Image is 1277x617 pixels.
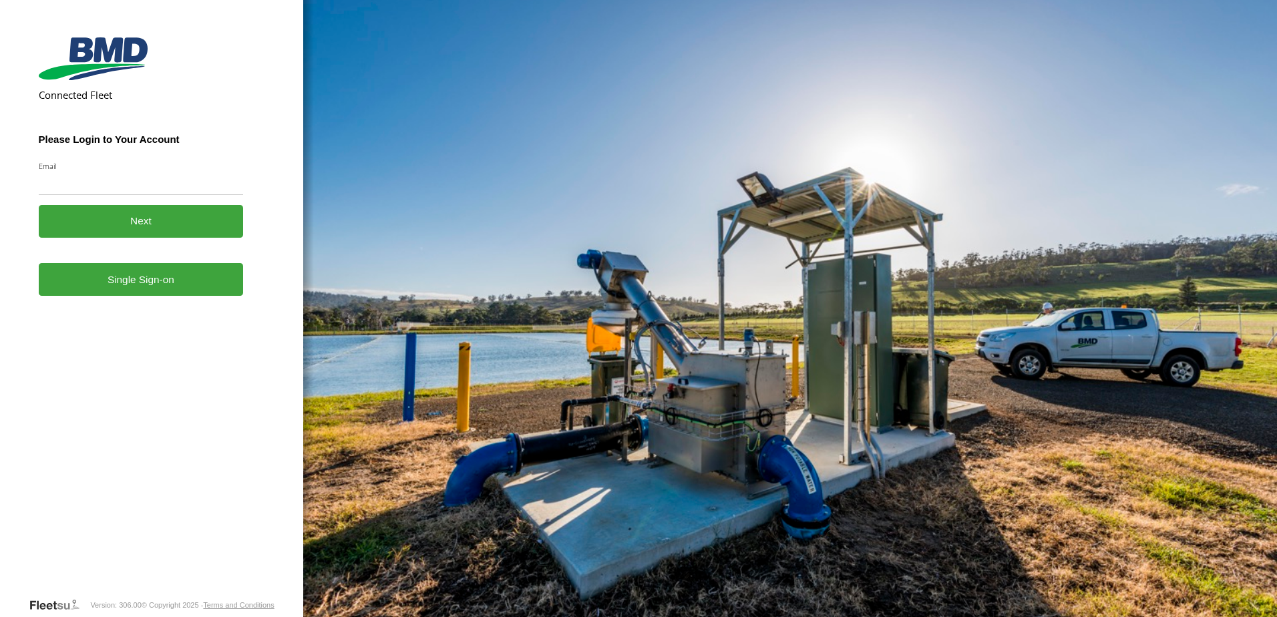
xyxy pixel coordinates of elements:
div: Version: 306.00 [90,601,141,609]
img: BMD [39,37,148,80]
div: © Copyright 2025 - [142,601,275,609]
label: Email [39,161,244,171]
a: Single Sign-on [39,263,244,296]
h3: Please Login to Your Account [39,134,244,145]
a: Visit our Website [29,598,90,612]
h2: Connected Fleet [39,88,244,101]
button: Next [39,205,244,238]
a: Terms and Conditions [203,601,274,609]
